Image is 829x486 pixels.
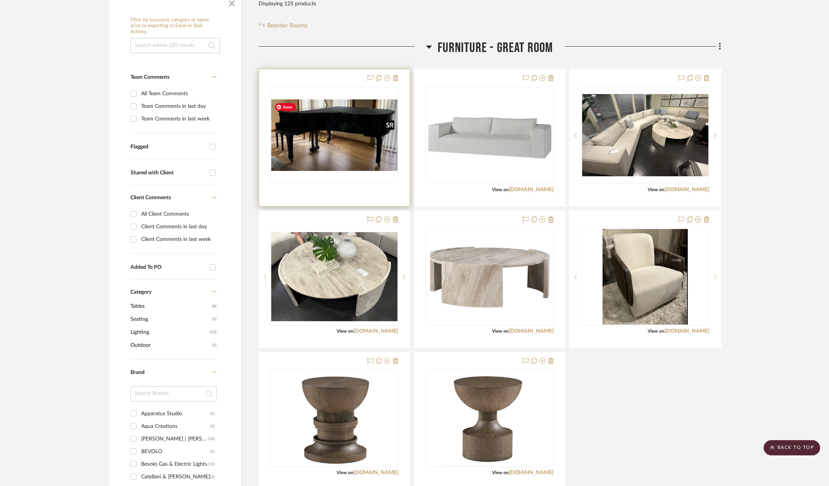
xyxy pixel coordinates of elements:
div: All Client Comments [141,208,215,220]
img: BAKER VULCAN SIDE TABLE 16"DIA X 18"H [446,371,533,466]
div: Team Comments in last week [141,113,215,125]
div: 0 [426,87,553,184]
span: Outdoor [130,339,210,352]
a: [DOMAIN_NAME] [353,470,398,475]
span: Category [130,289,151,296]
div: 0 [581,87,708,184]
a: [DOMAIN_NAME] [665,187,709,192]
span: View on [648,329,665,333]
a: [DOMAIN_NAME] [509,187,554,192]
span: View on [492,329,509,333]
img: MCGUIRE CABANA SWIVEL LOUNGE CHAIR 30.5"W X 36.5"D X 33"H 24"AH 15.5"SH [603,229,688,325]
scroll-to-top-button: BACK TO TOP [764,440,820,455]
span: Save [275,103,296,111]
span: Tables [130,300,210,313]
div: All Team Comments [141,88,215,100]
img: BAKER LAKI SIDE TABLE 16"DIA X 18"H [295,371,373,466]
span: View on [492,470,509,475]
span: FURNITURE - GREAT ROOM [438,40,553,56]
div: Client Comments in last day [141,221,215,233]
span: (93) [210,326,217,338]
div: [PERSON_NAME] | [PERSON_NAME] [141,433,208,445]
div: Added To PO [130,264,206,271]
div: (2) [210,445,215,458]
span: (2) [212,339,217,351]
img: BAKER COAST SECTIONAL [582,94,708,176]
span: View on [492,187,509,192]
div: Shared with Client [130,170,206,176]
span: Reorder Rooms [267,21,308,30]
div: Apparatus Studio [141,408,210,420]
div: (14) [208,433,215,445]
input: Search within 125 results [130,38,220,53]
input: Search Brands [130,386,217,401]
div: Client Comments in last week [141,233,215,245]
span: View on [648,187,665,192]
div: (3) [210,420,215,432]
div: (2) [210,471,215,483]
span: Seating [130,313,210,326]
div: Catellani & [PERSON_NAME] [141,471,210,483]
a: [DOMAIN_NAME] [353,328,398,334]
span: View on [337,470,353,475]
div: BEVOLO [141,445,210,458]
div: Aqua Creations [141,420,210,432]
img: BAKER COVE COCKTAIL TABLE- LARGE 60"DIA X 16.5"H [271,232,397,321]
button: Reorder Rooms [259,21,308,30]
div: (15) [208,458,215,470]
span: Team Comments [130,75,169,80]
span: Lighting [130,326,208,339]
img: EXISTING GRAND PIANO & BENCH - PIANO 58"W X 80"D X 39.5"H, BENCH 35"W X 14"D X 18.5"H [271,99,397,171]
div: Bevolo Gas & Electric Lights [141,458,208,470]
span: View on [337,329,353,333]
div: (1) [210,408,215,420]
span: Client Comments [130,195,171,200]
img: BAKER COAST SOFA 112"W X 42"D X 33"H [427,111,553,160]
div: Flagged [130,144,206,150]
a: [DOMAIN_NAME] [509,470,554,475]
img: BAKER COVE COCKTAIL TABLE- SMALL 36"DIA X 11.5"H [427,243,553,310]
div: Team Comments in last day [141,100,215,112]
div: 0 [271,87,398,184]
a: [DOMAIN_NAME] [665,328,709,334]
span: (5) [212,313,217,325]
a: [DOMAIN_NAME] [509,328,554,334]
span: (8) [212,300,217,312]
span: Brand [130,370,145,375]
h6: Filter by keyword, category or name prior to exporting to Excel or Bulk Actions [130,17,220,35]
